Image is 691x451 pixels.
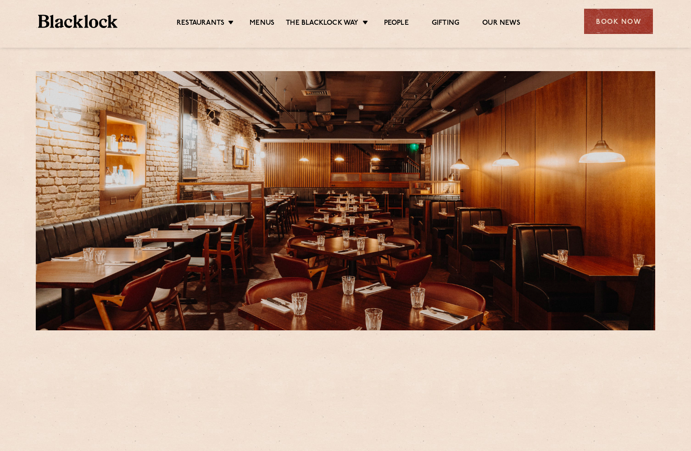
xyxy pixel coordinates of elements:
a: People [384,19,409,29]
a: Gifting [432,19,459,29]
a: Restaurants [177,19,224,29]
div: Book Now [584,9,653,34]
a: Menus [250,19,274,29]
img: BL_Textured_Logo-footer-cropped.svg [38,15,117,28]
a: The Blacklock Way [286,19,358,29]
a: Our News [482,19,520,29]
